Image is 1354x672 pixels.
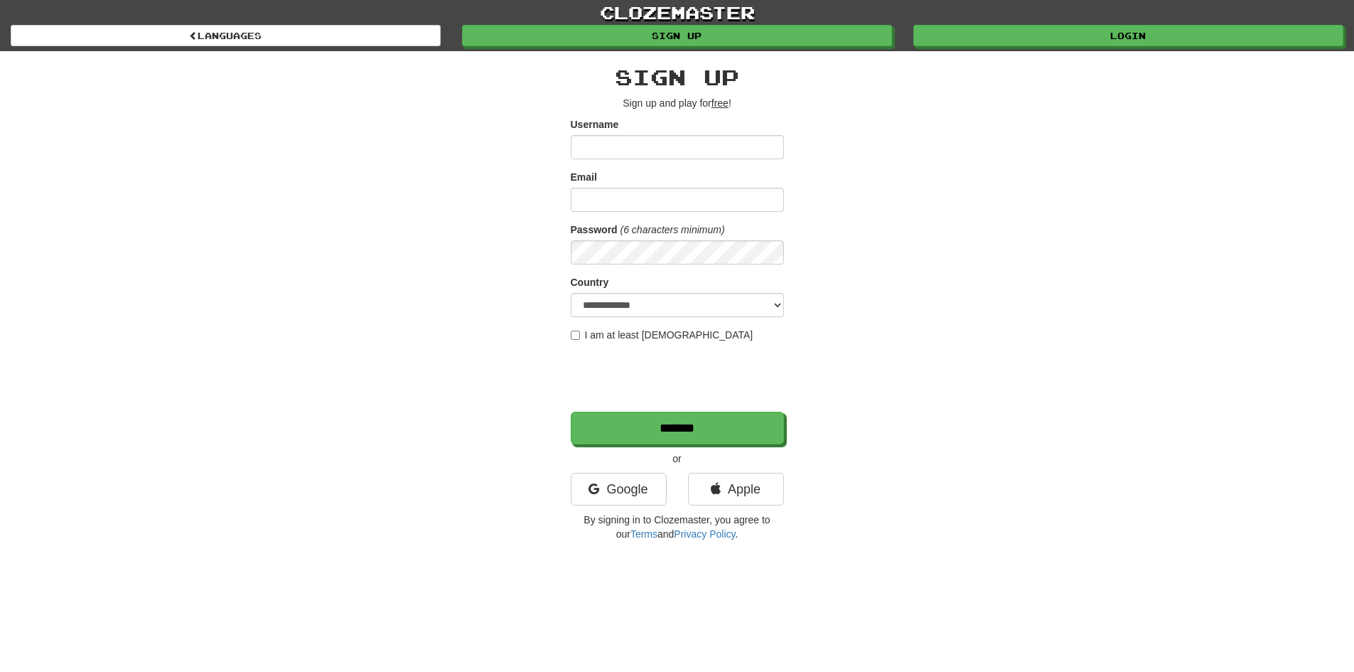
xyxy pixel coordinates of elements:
input: I am at least [DEMOGRAPHIC_DATA] [571,331,580,340]
a: Sign up [462,25,892,46]
p: or [571,452,784,466]
a: Google [571,473,667,506]
label: Email [571,170,597,184]
label: I am at least [DEMOGRAPHIC_DATA] [571,328,753,342]
p: Sign up and play for ! [571,96,784,110]
u: free [711,97,729,109]
iframe: reCAPTCHA [571,349,787,405]
a: Languages [11,25,441,46]
em: (6 characters minimum) [620,224,725,235]
label: Username [571,117,619,132]
a: Login [913,25,1343,46]
label: Country [571,275,609,289]
a: Terms [630,528,657,540]
p: By signing in to Clozemaster, you agree to our and . [571,513,784,541]
a: Apple [688,473,784,506]
a: Privacy Policy [674,528,735,540]
h2: Sign up [571,65,784,89]
label: Password [571,223,618,237]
